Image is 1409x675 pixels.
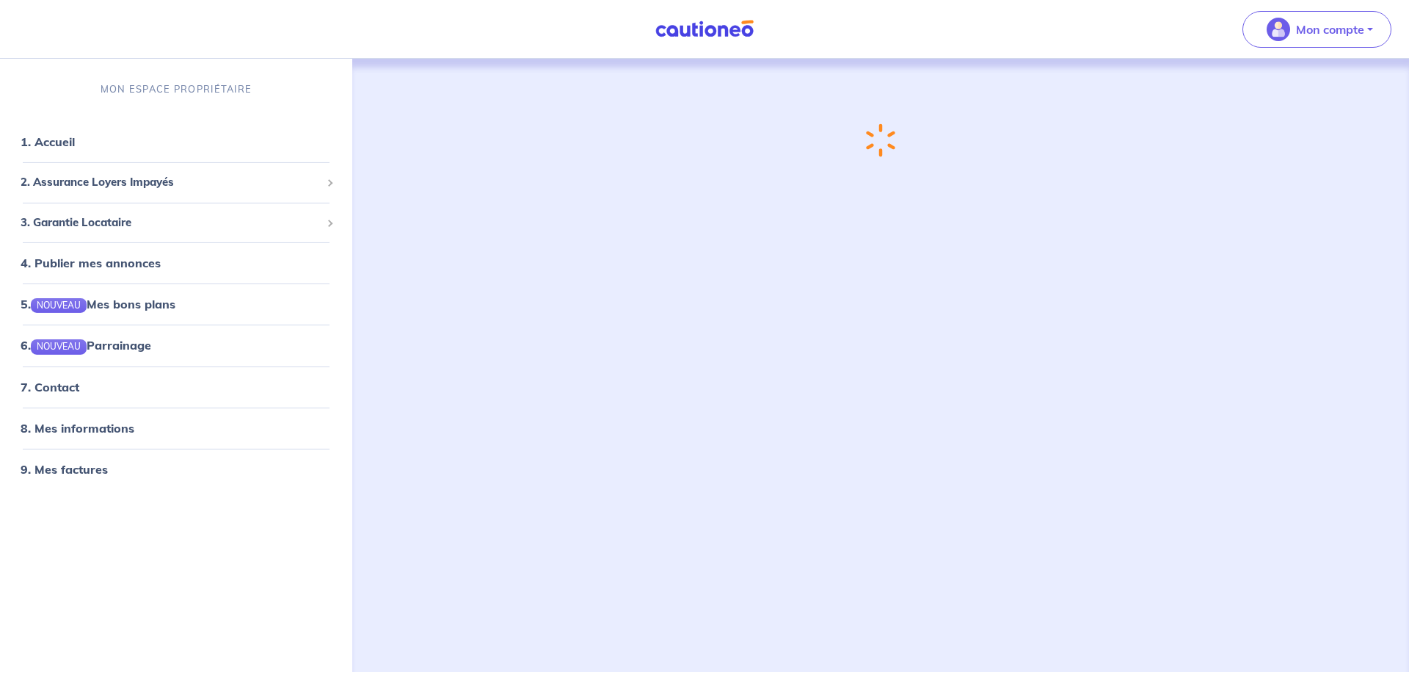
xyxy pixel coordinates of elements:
[21,297,175,311] a: 5.NOUVEAUMes bons plans
[21,256,161,270] a: 4. Publier mes annonces
[649,20,760,38] img: Cautioneo
[6,289,346,319] div: 5.NOUVEAUMes bons plans
[21,461,108,476] a: 9. Mes factures
[1267,18,1290,41] img: illu_account_valid_menu.svg
[6,127,346,156] div: 1. Accueil
[6,454,346,483] div: 9. Mes factures
[21,338,151,353] a: 6.NOUVEAUParrainage
[6,209,346,237] div: 3. Garantie Locataire
[1242,11,1391,48] button: illu_account_valid_menu.svgMon compte
[21,420,134,435] a: 8. Mes informations
[1296,21,1364,38] p: Mon compte
[6,372,346,401] div: 7. Contact
[21,174,321,191] span: 2. Assurance Loyers Impayés
[866,123,896,158] img: loading-spinner
[6,413,346,442] div: 8. Mes informations
[21,134,75,149] a: 1. Accueil
[6,331,346,360] div: 6.NOUVEAUParrainage
[21,379,79,394] a: 7. Contact
[6,168,346,197] div: 2. Assurance Loyers Impayés
[101,82,252,96] p: MON ESPACE PROPRIÉTAIRE
[6,248,346,278] div: 4. Publier mes annonces
[21,214,321,231] span: 3. Garantie Locataire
